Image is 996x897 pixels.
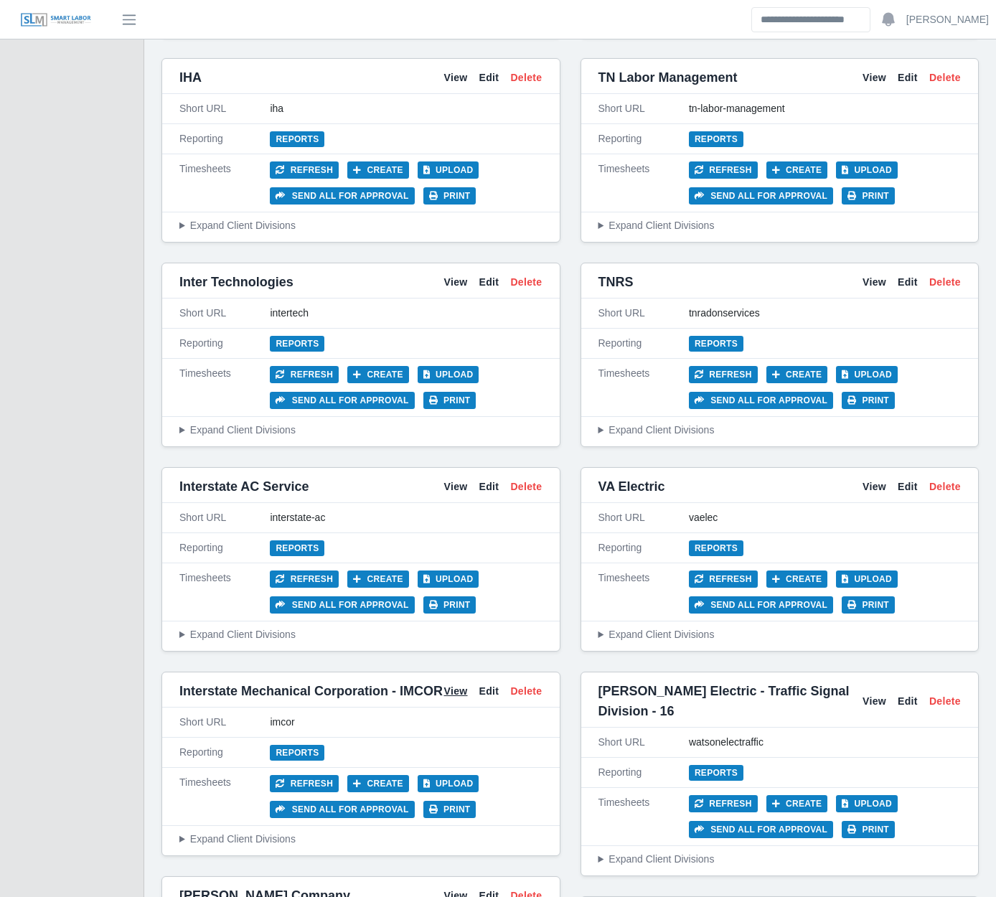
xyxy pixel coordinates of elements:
[598,101,689,116] div: Short URL
[598,67,738,88] span: TN Labor Management
[689,596,833,614] button: Send all for approval
[689,821,833,838] button: Send all for approval
[270,596,414,614] button: Send all for approval
[598,570,689,614] div: Timesheets
[270,745,324,761] a: Reports
[689,101,961,116] div: tn-labor-management
[598,161,689,205] div: Timesheets
[929,70,961,85] a: Delete
[842,392,895,409] button: Print
[689,392,833,409] button: Send all for approval
[270,131,324,147] a: Reports
[347,775,409,792] button: Create
[929,479,961,494] a: Delete
[179,67,202,88] span: IHA
[479,479,499,494] a: Edit
[751,7,870,32] input: Search
[598,627,962,642] summary: Expand Client Divisions
[179,745,270,760] div: Reporting
[689,765,743,781] a: Reports
[510,70,542,85] a: Delete
[179,476,309,497] span: Interstate AC Service
[479,70,499,85] a: Edit
[598,681,863,721] span: [PERSON_NAME] Electric - Traffic Signal Division - 16
[418,366,479,383] button: Upload
[270,101,542,116] div: iha
[863,275,886,290] a: View
[929,694,961,709] a: Delete
[598,510,689,525] div: Short URL
[479,275,499,290] a: Edit
[598,131,689,146] div: Reporting
[898,694,918,709] a: Edit
[598,765,689,780] div: Reporting
[898,275,918,290] a: Edit
[270,540,324,556] a: Reports
[20,12,92,28] img: SLM Logo
[270,161,339,179] button: Refresh
[443,479,467,494] a: View
[842,821,895,838] button: Print
[689,131,743,147] a: Reports
[898,70,918,85] a: Edit
[689,306,961,321] div: tnradonservices
[179,627,542,642] summary: Expand Client Divisions
[898,479,918,494] a: Edit
[270,775,339,792] button: Refresh
[598,423,962,438] summary: Expand Client Divisions
[179,101,270,116] div: Short URL
[863,479,886,494] a: View
[689,161,758,179] button: Refresh
[179,161,270,205] div: Timesheets
[270,306,542,321] div: intertech
[270,715,542,730] div: imcor
[689,735,961,750] div: watsonelectraffic
[443,70,467,85] a: View
[510,684,542,699] a: Delete
[179,131,270,146] div: Reporting
[179,715,270,730] div: Short URL
[766,795,828,812] button: Create
[270,366,339,383] button: Refresh
[689,795,758,812] button: Refresh
[179,366,270,409] div: Timesheets
[347,366,409,383] button: Create
[423,187,476,205] button: Print
[179,218,542,233] summary: Expand Client Divisions
[689,570,758,588] button: Refresh
[598,306,689,321] div: Short URL
[510,275,542,290] a: Delete
[689,187,833,205] button: Send all for approval
[179,540,270,555] div: Reporting
[598,735,689,750] div: Short URL
[836,161,898,179] button: Upload
[443,684,467,699] a: View
[179,681,443,701] span: Interstate Mechanical Corporation - IMCOR
[598,272,634,292] span: TNRS
[842,187,895,205] button: Print
[270,801,414,818] button: Send all for approval
[179,570,270,614] div: Timesheets
[766,161,828,179] button: Create
[689,336,743,352] a: Reports
[906,12,989,27] a: [PERSON_NAME]
[689,366,758,383] button: Refresh
[863,70,886,85] a: View
[598,336,689,351] div: Reporting
[689,540,743,556] a: Reports
[270,187,414,205] button: Send all for approval
[836,570,898,588] button: Upload
[423,801,476,818] button: Print
[179,306,270,321] div: Short URL
[347,570,409,588] button: Create
[347,161,409,179] button: Create
[836,366,898,383] button: Upload
[842,596,895,614] button: Print
[179,832,542,847] summary: Expand Client Divisions
[423,596,476,614] button: Print
[929,275,961,290] a: Delete
[598,476,665,497] span: VA Electric
[510,479,542,494] a: Delete
[598,218,962,233] summary: Expand Client Divisions
[270,392,414,409] button: Send all for approval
